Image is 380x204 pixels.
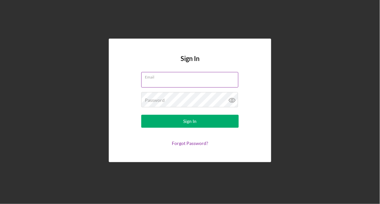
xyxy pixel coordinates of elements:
h4: Sign In [181,55,199,72]
a: Forgot Password? [172,140,208,146]
button: Sign In [141,115,239,128]
div: Sign In [184,115,197,128]
label: Email [145,72,238,79]
label: Password [145,98,165,103]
